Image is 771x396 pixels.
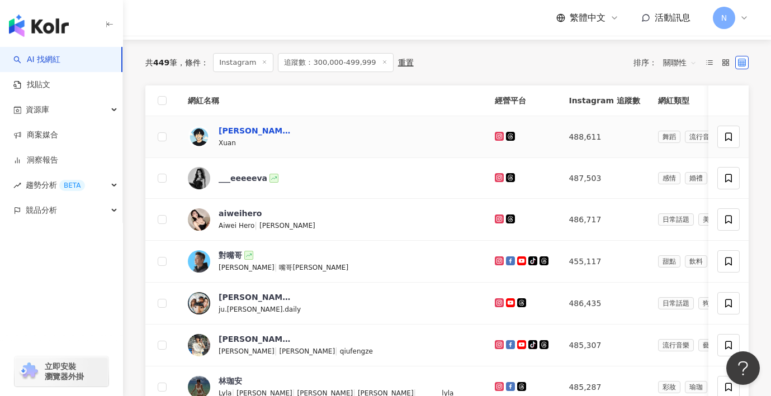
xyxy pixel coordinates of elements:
div: [PERSON_NAME] [219,125,291,136]
span: rise [13,182,21,189]
a: chrome extension立即安裝 瀏覽器外掛 [15,356,108,387]
span: ju.[PERSON_NAME].daily [219,306,301,313]
span: | [275,346,280,355]
a: KOL Avatar[PERSON_NAME]聯姻日常ju.[PERSON_NAME].daily [188,292,477,315]
span: 舞蹈 [658,131,680,143]
td: 486,717 [560,199,649,241]
span: 彩妝 [658,381,680,393]
span: [PERSON_NAME] [219,264,275,271]
img: KOL Avatar [188,167,210,189]
span: 婚禮 [685,172,707,184]
span: 追蹤數：300,000-499,999 [278,53,393,72]
iframe: Help Scout Beacon - Open [726,351,760,385]
div: 共 筆 [145,58,177,67]
th: 網紅名稱 [179,85,486,116]
a: KOL AvataraiweiheroAiwei Hero|[PERSON_NAME] [188,208,477,231]
span: 飲料 [685,255,707,268]
span: 藝術與娛樂 [698,339,741,351]
span: 趨勢分析 [26,173,85,198]
img: KOL Avatar [188,334,210,356]
a: KOL Avatar[PERSON_NAME]Xuan [188,125,477,149]
span: | [254,221,259,230]
div: [PERSON_NAME] [219,333,291,345]
span: N [721,12,727,24]
span: Aiwei Hero [219,222,254,230]
span: 流行音樂 [658,339,694,351]
div: 排序： [633,54,703,71]
span: [PERSON_NAME] [219,347,275,355]
td: 485,307 [560,325,649,366]
td: 455,117 [560,241,649,283]
span: 瑜珈 [685,381,707,393]
th: 經營平台 [486,85,560,116]
a: searchAI 找網紅 [13,54,60,65]
span: [PERSON_NAME] [259,222,315,230]
td: 486,435 [560,283,649,325]
span: 美食 [698,213,721,226]
span: 流行音樂 [685,131,721,143]
div: aiweihero [219,208,262,219]
div: BETA [59,180,85,191]
span: 日常話題 [658,213,694,226]
a: 商案媒合 [13,130,58,141]
a: 找貼文 [13,79,50,90]
span: 嘴哥[PERSON_NAME] [279,264,348,271]
img: logo [9,15,69,37]
div: [PERSON_NAME]聯姻日常 [219,292,291,303]
span: Instagram [213,53,273,72]
span: 條件 ： [177,58,209,67]
td: 488,611 [560,116,649,158]
img: KOL Avatar [188,126,210,148]
span: [PERSON_NAME] [279,347,335,355]
div: 對嘴哥 [219,250,242,261]
span: 甜點 [658,255,680,268]
span: 競品分析 [26,198,57,223]
div: ___eeeeeva [219,173,267,184]
img: KOL Avatar [188,208,210,231]
span: | [275,263,280,271]
a: KOL Avatar[PERSON_NAME][PERSON_NAME]|[PERSON_NAME]|qiufengze [188,333,477,357]
img: KOL Avatar [188,250,210,273]
a: 洞察報告 [13,155,58,166]
span: Xuan [219,139,236,147]
a: KOL Avatar對嘴哥[PERSON_NAME]|嘴哥[PERSON_NAME] [188,250,477,273]
span: 449 [153,58,169,67]
span: qiufengze [340,347,373,355]
span: 繁體中文 [570,12,606,24]
td: 487,503 [560,158,649,199]
div: 林珈安 [219,375,242,387]
span: 活動訊息 [655,12,690,23]
span: 狗 [698,297,714,309]
div: 重置 [398,58,414,67]
span: 日常話題 [658,297,694,309]
img: KOL Avatar [188,292,210,314]
a: KOL Avatar___eeeeeva [188,167,477,189]
img: chrome extension [18,362,40,380]
span: 資源庫 [26,97,49,122]
span: 立即安裝 瀏覽器外掛 [45,361,84,381]
span: | [335,346,340,355]
span: 關聯性 [663,54,697,71]
th: Instagram 追蹤數 [560,85,649,116]
span: 感情 [658,172,680,184]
